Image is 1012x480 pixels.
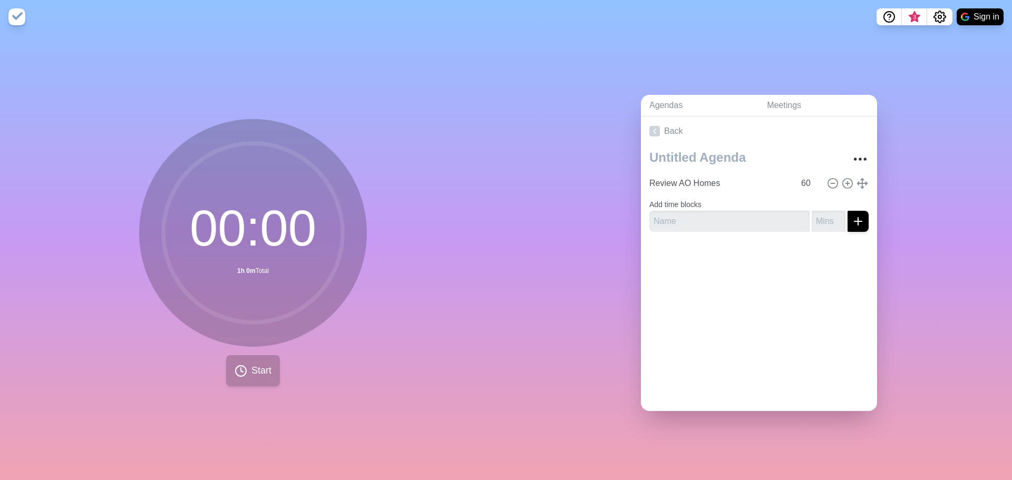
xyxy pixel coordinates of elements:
[797,173,822,194] input: Mins
[902,8,927,25] button: What’s new
[961,13,969,21] img: google logo
[877,8,902,25] button: Help
[8,8,25,25] img: timeblocks logo
[641,95,758,116] a: Agendas
[957,8,1004,25] button: Sign in
[927,8,952,25] button: Settings
[812,211,845,232] input: Mins
[758,95,877,116] a: Meetings
[850,149,871,170] button: More
[645,173,795,194] input: Name
[910,13,919,22] span: 3
[251,364,271,378] span: Start
[641,116,877,146] a: Back
[649,200,702,209] label: Add time blocks
[649,211,810,232] input: Name
[226,355,280,386] button: Start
